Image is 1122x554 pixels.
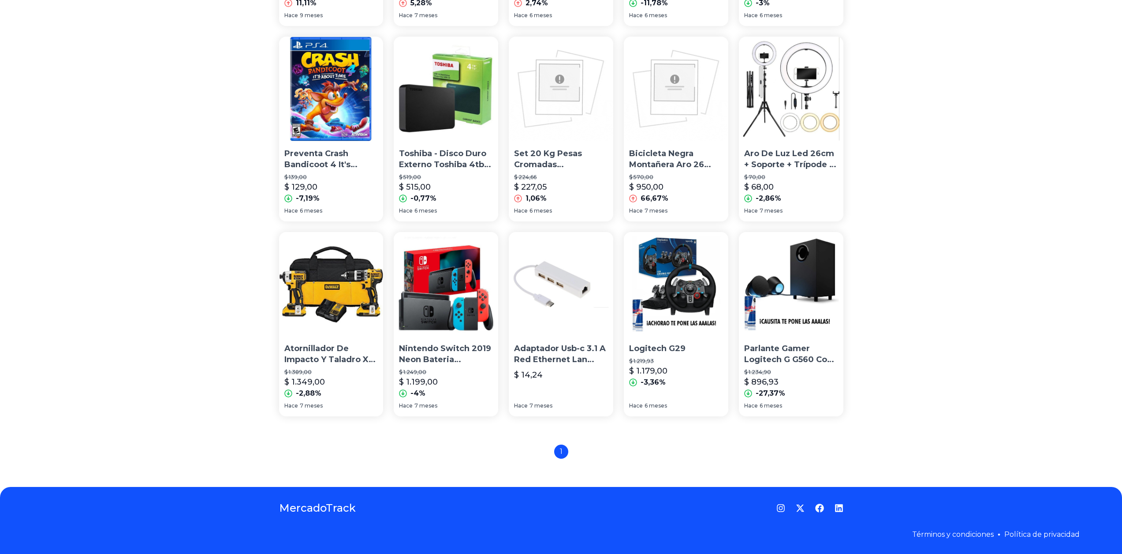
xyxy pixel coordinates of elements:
span: Hace [629,207,643,214]
img: Adaptador Usb-c 3.1 A Red Ethernet Lan Rj45 + 3 Usb 3.0 [509,232,613,337]
span: Hace [744,207,758,214]
p: Preventa Crash Bandicoot 4 It's About Time Playstation 4 [284,148,378,170]
a: Twitter [796,504,805,513]
span: Hace [284,12,298,19]
span: 6 meses [529,207,552,214]
p: $ 1.179,00 [629,365,667,377]
p: 1,06% [526,193,547,204]
img: Aro De Luz Led 26cm + Soporte + Trípode 2 M + Rotula 360º [739,37,843,141]
a: Facebook [815,504,824,513]
p: $ 227,05 [514,181,547,193]
span: 7 meses [760,207,783,214]
p: $ 1.234,90 [744,369,838,376]
p: $ 1.349,00 [284,376,325,388]
span: 9 meses [300,12,323,19]
p: -2,88% [296,388,321,399]
a: MercadoTrack [279,501,356,515]
a: Bicicleta Negra Montañera Aro 26 New - Envios A Todo El PerúBicicleta Negra Montañera Aro 26 New ... [624,37,728,221]
a: Aro De Luz Led 26cm + Soporte + Trípode 2 M + Rotula 360ºAro De Luz Led 26cm + Soporte + Trípode ... [739,37,843,221]
p: $ 519,00 [399,174,493,181]
p: $ 515,00 [399,181,431,193]
a: Logitech G29Logitech G29$ 1.219,93$ 1.179,00-3,36%Hace6 meses [624,232,728,416]
a: Instagram [776,504,785,513]
span: Hace [399,402,413,409]
span: 6 meses [645,12,667,19]
p: $ 139,00 [284,174,378,181]
span: 7 meses [300,402,323,409]
a: Nintendo Switch 2019 Neon Bateria Extendida Nintendo Switch 2019 Neon Bateria Extendida$ 1.249,00... [394,232,498,416]
p: Toshiba - Disco Duro Externo Toshiba 4tb Canvio Basics Usb 3 [399,148,493,170]
span: 6 meses [300,207,322,214]
p: Bicicleta Negra Montañera Aro 26 New - Envios A Todo [GEOGRAPHIC_DATA] [629,148,723,170]
p: $ 1.389,00 [284,369,378,376]
a: Set 20 Kg Pesas Cromadas Convertible Importadas.Set 20 Kg Pesas Cromadas Convertible Importadas.$... [509,37,613,221]
span: 7 meses [414,402,437,409]
img: Atornillador De Impacto Y Taladro Xr 20v Dck287d2 Dewalt [279,232,384,337]
span: Hace [514,12,528,19]
p: -3,36% [641,377,666,388]
p: $ 1.249,00 [399,369,493,376]
span: 7 meses [414,12,437,19]
p: 66,67% [641,193,668,204]
span: Hace [629,12,643,19]
a: Adaptador Usb-c 3.1 A Red Ethernet Lan Rj45 + 3 Usb 3.0Adaptador Usb-c 3.1 A Red Ethernet Lan Rj4... [509,232,613,416]
a: Política de privacidad [1004,530,1080,539]
span: Hace [744,12,758,19]
p: Nintendo Switch 2019 Neon Bateria Extendida [399,343,493,365]
img: Nintendo Switch 2019 Neon Bateria Extendida [394,232,498,337]
img: Logitech G29 [624,232,728,337]
span: Hace [284,402,298,409]
a: Preventa Crash Bandicoot 4 It's About Time Playstation 4Preventa Crash Bandicoot 4 It's About Tim... [279,37,384,221]
img: Parlante Gamer Logitech G G560 Con Rgb Lightsync [739,232,843,337]
a: Parlante Gamer Logitech G G560 Con Rgb LightsyncParlante Gamer Logitech G G560 Con Rgb Lightsync$... [739,232,843,416]
p: Set 20 Kg Pesas Cromadas Convertible Importadas. [514,148,608,170]
span: 6 meses [414,207,437,214]
a: Toshiba - Disco Duro Externo Toshiba 4tb Canvio Basics Usb 3Toshiba - Disco Duro Externo Toshiba ... [394,37,498,221]
p: $ 70,00 [744,174,838,181]
span: Hace [744,402,758,409]
span: 7 meses [529,402,552,409]
span: Hace [284,207,298,214]
p: $ 1.219,93 [629,358,723,365]
p: Adaptador Usb-c 3.1 A Red Ethernet Lan Rj45 + 3 Usb 3.0 [514,343,608,365]
p: -7,19% [296,193,320,204]
a: Términos y condiciones [912,530,994,539]
p: $ 14,24 [514,369,543,381]
span: 7 meses [645,207,667,214]
p: -2,86% [756,193,781,204]
a: Atornillador De Impacto Y Taladro Xr 20v Dck287d2 DewaltAtornillador De Impacto Y Taladro Xr 20v ... [279,232,384,416]
span: 6 meses [760,402,782,409]
p: Parlante Gamer Logitech G G560 Con Rgb Lightsync [744,343,838,365]
p: $ 1.199,00 [399,376,438,388]
p: $ 570,00 [629,174,723,181]
span: 6 meses [529,12,552,19]
p: Aro De Luz Led 26cm + Soporte + Trípode 2 M + Rotula 360º [744,148,838,170]
span: 6 meses [760,12,782,19]
p: Logitech G29 [629,343,723,354]
p: Atornillador De Impacto Y Taladro Xr 20v Dck287d2 Dewalt [284,343,378,365]
p: -0,77% [410,193,436,204]
p: -27,37% [756,388,785,399]
span: 6 meses [645,402,667,409]
span: Hace [629,402,643,409]
a: LinkedIn [835,504,843,513]
p: $ 129,00 [284,181,317,193]
p: -4% [410,388,425,399]
img: Toshiba - Disco Duro Externo Toshiba 4tb Canvio Basics Usb 3 [394,37,498,141]
img: Set 20 Kg Pesas Cromadas Convertible Importadas. [509,37,613,141]
span: Hace [514,402,528,409]
span: Hace [399,12,413,19]
p: $ 68,00 [744,181,774,193]
img: Bicicleta Negra Montañera Aro 26 New - Envios A Todo El Perú [624,37,728,141]
p: $ 896,93 [744,376,779,388]
img: Preventa Crash Bandicoot 4 It's About Time Playstation 4 [279,37,384,141]
span: Hace [399,207,413,214]
span: Hace [514,207,528,214]
p: $ 224,66 [514,174,608,181]
p: $ 950,00 [629,181,664,193]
